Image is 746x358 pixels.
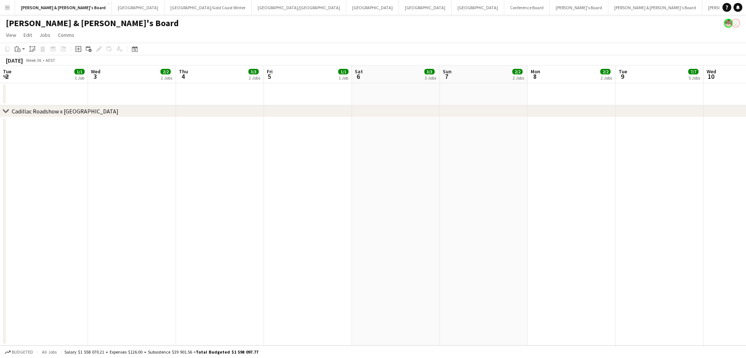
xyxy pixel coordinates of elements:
[346,0,399,15] button: [GEOGRAPHIC_DATA]
[608,0,702,15] button: [PERSON_NAME] & [PERSON_NAME]'s Board
[252,0,346,15] button: [GEOGRAPHIC_DATA]/[GEOGRAPHIC_DATA]
[550,0,608,15] button: [PERSON_NAME]'s Board
[15,0,112,15] button: [PERSON_NAME] & [PERSON_NAME]'s Board
[731,19,740,28] app-user-avatar: James Millard
[165,0,252,15] button: [GEOGRAPHIC_DATA]/Gold Coast Winter
[399,0,452,15] button: [GEOGRAPHIC_DATA]
[12,350,33,355] span: Budgeted
[452,0,504,15] button: [GEOGRAPHIC_DATA]
[112,0,165,15] button: [GEOGRAPHIC_DATA]
[40,349,58,355] span: All jobs
[504,0,550,15] button: Conference Board
[196,349,258,355] span: Total Budgeted $1 598 097.77
[724,19,733,28] app-user-avatar: Arrence Torres
[4,348,34,356] button: Budgeted
[64,349,258,355] div: Salary $1 558 070.21 + Expenses $126.00 + Subsistence $39 901.56 =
